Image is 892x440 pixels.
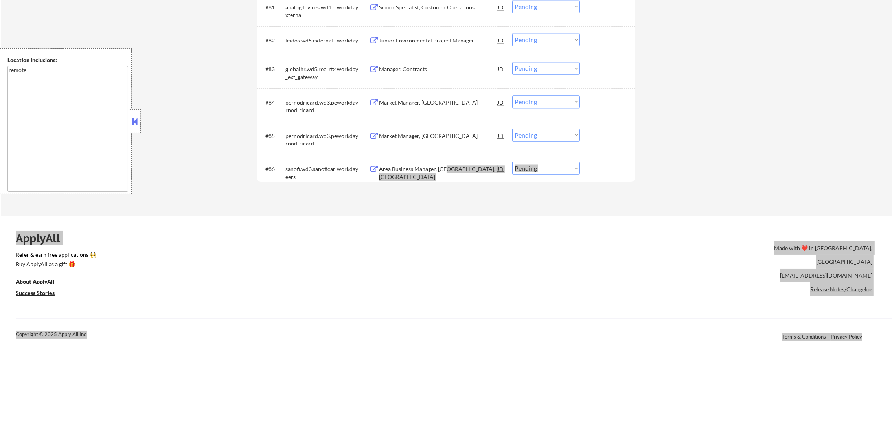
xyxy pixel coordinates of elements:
[285,99,337,114] div: pernodricard.wd3.pernod-ricard
[771,241,872,269] div: Made with ❤️ in [GEOGRAPHIC_DATA], [GEOGRAPHIC_DATA]
[379,132,498,140] div: Market Manager, [GEOGRAPHIC_DATA]
[497,129,505,143] div: JD
[16,232,69,245] div: ApplyAll
[16,278,54,285] u: About ApplyAll
[16,278,65,287] a: About ApplyAll
[337,99,369,107] div: workday
[337,37,369,44] div: workday
[497,95,505,109] div: JD
[831,333,862,340] a: Privacy Policy
[16,260,94,270] a: Buy ApplyAll as a gift 🎁
[16,289,65,299] a: Success Stories
[780,272,872,279] a: [EMAIL_ADDRESS][DOMAIN_NAME]
[379,4,498,11] div: Senior Specialist, Customer Operations
[337,165,369,173] div: workday
[16,252,610,260] a: Refer & earn free applications 👯‍♀️
[265,132,279,140] div: #85
[16,331,106,339] div: Copyright © 2025 Apply All Inc
[265,165,279,173] div: #86
[265,65,279,73] div: #83
[782,333,826,340] a: Terms & Conditions
[7,56,129,64] div: Location Inclusions:
[265,37,279,44] div: #82
[810,286,872,293] a: Release Notes/Changelog
[497,62,505,76] div: JD
[285,132,337,147] div: pernodricard.wd3.pernod-ricard
[16,261,94,267] div: Buy ApplyAll as a gift 🎁
[285,165,337,180] div: sanofi.wd3.sanoficareers
[379,65,498,73] div: Manager, Contracts
[497,33,505,47] div: JD
[16,289,55,296] u: Success Stories
[265,4,279,11] div: #81
[285,37,337,44] div: leidos.wd5.external
[379,99,498,107] div: Market Manager, [GEOGRAPHIC_DATA]
[497,162,505,176] div: JD
[285,4,337,19] div: analogdevices.wd1.external
[337,132,369,140] div: workday
[337,65,369,73] div: workday
[379,37,498,44] div: Junior Environmental Project Manager
[337,4,369,11] div: workday
[265,99,279,107] div: #84
[379,165,498,180] div: Area Business Manager, [GEOGRAPHIC_DATA], [GEOGRAPHIC_DATA]
[285,65,337,81] div: globalhr.wd5.rec_rtx_ext_gateway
